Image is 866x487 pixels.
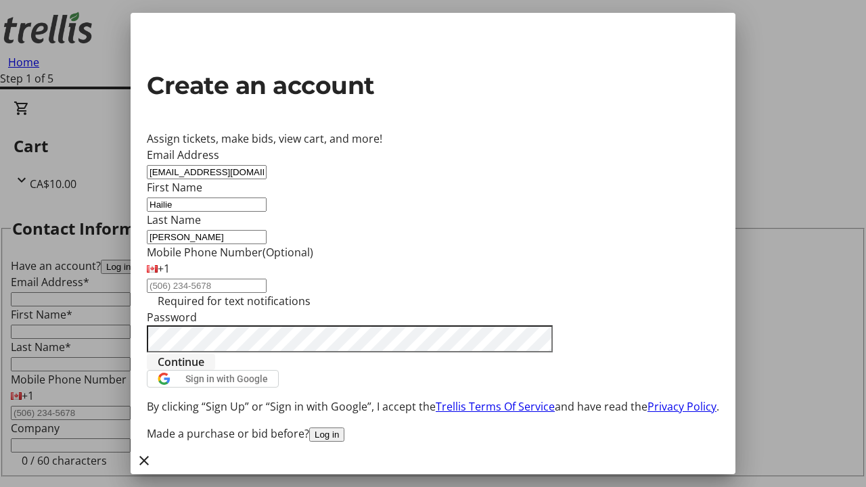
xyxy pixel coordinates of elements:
[147,165,267,179] input: Email Address
[647,399,716,414] a: Privacy Policy
[147,279,267,293] input: (506) 234-5678
[147,354,215,370] button: Continue
[147,180,202,195] label: First Name
[147,67,719,103] h2: Create an account
[147,398,719,415] p: By clicking “Sign Up” or “Sign in with Google”, I accept the and have read the .
[147,230,267,244] input: Last Name
[147,310,197,325] label: Password
[147,370,279,388] button: Sign in with Google
[185,373,268,384] span: Sign in with Google
[147,198,267,212] input: First Name
[309,427,344,442] button: Log in
[147,212,201,227] label: Last Name
[436,399,555,414] a: Trellis Terms Of Service
[147,131,719,147] div: Assign tickets, make bids, view cart, and more!
[147,425,719,442] div: Made a purchase or bid before?
[147,147,219,162] label: Email Address
[158,354,204,370] span: Continue
[147,245,313,260] label: Mobile Phone Number (Optional)
[158,293,311,309] tr-hint: Required for text notifications
[131,447,158,474] button: Close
